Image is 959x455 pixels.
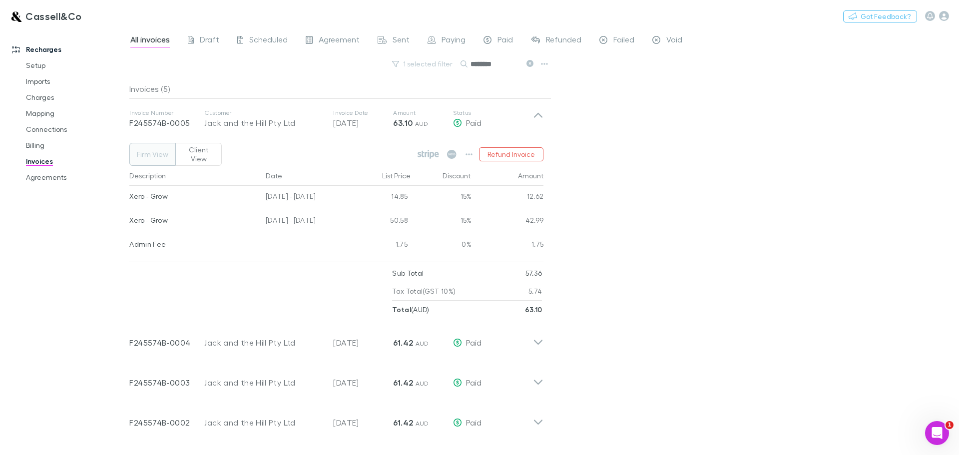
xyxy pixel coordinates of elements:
span: Paid [466,118,481,127]
span: Void [666,34,682,47]
p: ( AUD ) [392,301,429,319]
p: Tax Total (GST 10%) [392,282,456,300]
div: 12.62 [472,186,544,210]
div: 15% [412,210,472,234]
strong: 63.10 [525,305,542,314]
strong: 61.42 [393,378,413,388]
div: 1.75 [472,234,544,258]
strong: 61.42 [393,418,413,428]
p: F245574B-0004 [129,337,204,349]
p: Invoice Number [129,109,204,117]
button: Client View [175,143,222,166]
div: 0% [412,234,472,258]
span: AUD [416,420,429,427]
a: Imports [16,73,135,89]
div: Invoice NumberF245574B-0005CustomerJack and the Hill Pty LtdInvoice Date[DATE]Amount63.10 AUDStat... [121,99,551,139]
strong: Total [392,305,411,314]
div: Jack and the Hill Pty Ltd [204,417,323,429]
p: [DATE] [333,337,393,349]
p: [DATE] [333,117,393,129]
a: Cassell&Co [4,4,88,28]
div: Jack and the Hill Pty Ltd [204,337,323,349]
div: 42.99 [472,210,544,234]
p: 5.74 [528,282,542,300]
p: F245574B-0003 [129,377,204,389]
p: Amount [393,109,453,117]
span: Sent [393,34,410,47]
strong: 61.42 [393,338,413,348]
iframe: Intercom live chat [925,421,949,445]
h3: Cassell&Co [25,10,82,22]
span: All invoices [130,34,170,47]
div: Xero - Grow [129,210,258,231]
div: Xero - Grow [129,186,258,207]
span: Refunded [546,34,581,47]
img: Cassell&Co's Logo [10,10,21,22]
div: F245574B-0004Jack and the Hill Pty Ltd[DATE]61.42 AUDPaid [121,319,551,359]
div: 1.75 [352,234,412,258]
div: F245574B-0003Jack and the Hill Pty Ltd[DATE]61.42 AUDPaid [121,359,551,399]
a: Mapping [16,105,135,121]
div: Jack and the Hill Pty Ltd [204,117,323,129]
a: Setup [16,57,135,73]
span: Paid [497,34,513,47]
div: Jack and the Hill Pty Ltd [204,377,323,389]
span: AUD [415,120,429,127]
span: 1 [946,421,954,429]
div: Admin Fee [129,234,258,255]
a: Charges [16,89,135,105]
button: Refund Invoice [479,147,543,161]
p: Sub Total [392,264,424,282]
span: Paid [466,338,481,347]
span: Paying [442,34,466,47]
div: [DATE] - [DATE] [262,210,352,234]
span: Failed [613,34,634,47]
p: Invoice Date [333,109,393,117]
p: [DATE] [333,377,393,389]
span: Draft [200,34,219,47]
a: Invoices [16,153,135,169]
strong: 63.10 [393,118,413,128]
p: [DATE] [333,417,393,429]
span: Paid [466,418,481,427]
p: Customer [204,109,323,117]
button: Firm View [129,143,176,166]
div: F245574B-0002Jack and the Hill Pty Ltd[DATE]61.42 AUDPaid [121,399,551,439]
a: Billing [16,137,135,153]
p: F245574B-0005 [129,117,204,129]
p: 57.36 [525,264,542,282]
p: Status [453,109,533,117]
div: 50.58 [352,210,412,234]
div: [DATE] - [DATE] [262,186,352,210]
span: AUD [416,340,429,347]
span: Scheduled [249,34,288,47]
a: Recharges [2,41,135,57]
span: Paid [466,378,481,387]
div: 15% [412,186,472,210]
div: 14.85 [352,186,412,210]
span: AUD [416,380,429,387]
span: Agreement [319,34,360,47]
a: Agreements [16,169,135,185]
a: Connections [16,121,135,137]
button: 1 selected filter [387,58,459,70]
button: Got Feedback? [843,10,917,22]
p: F245574B-0002 [129,417,204,429]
